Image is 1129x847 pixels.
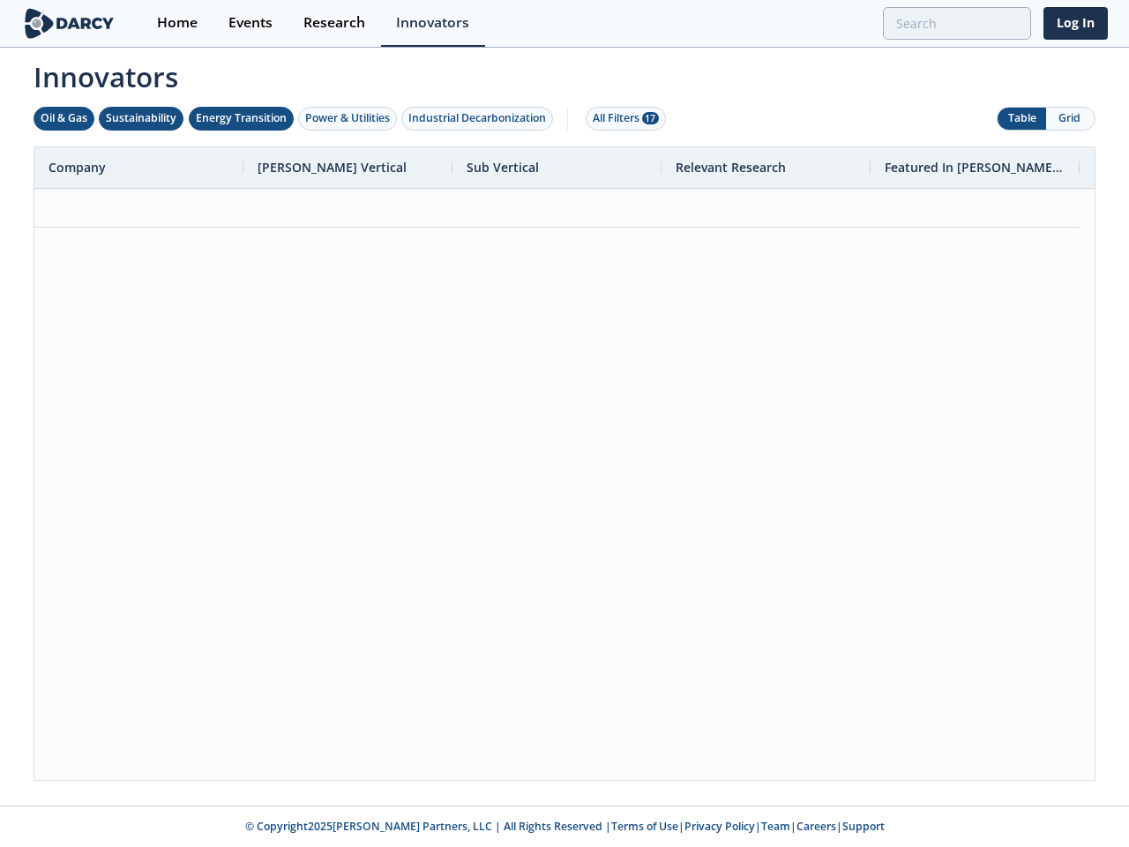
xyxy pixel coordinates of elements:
[593,110,659,126] div: All Filters
[998,108,1046,130] button: Table
[303,16,365,30] div: Research
[99,107,183,131] button: Sustainability
[842,819,885,834] a: Support
[258,159,407,176] span: [PERSON_NAME] Vertical
[467,159,539,176] span: Sub Vertical
[883,7,1031,40] input: Advanced Search
[408,110,546,126] div: Industrial Decarbonization
[396,16,469,30] div: Innovators
[34,107,94,131] button: Oil & Gas
[157,16,198,30] div: Home
[41,110,87,126] div: Oil & Gas
[25,819,1104,835] p: © Copyright 2025 [PERSON_NAME] Partners, LLC | All Rights Reserved | | | | |
[1043,7,1108,40] a: Log In
[298,107,397,131] button: Power & Utilities
[761,819,790,834] a: Team
[21,8,117,39] img: logo-wide.svg
[106,110,176,126] div: Sustainability
[642,112,659,124] span: 17
[401,107,553,131] button: Industrial Decarbonization
[49,159,106,176] span: Company
[684,819,755,834] a: Privacy Policy
[796,819,836,834] a: Careers
[305,110,390,126] div: Power & Utilities
[228,16,273,30] div: Events
[189,107,294,131] button: Energy Transition
[885,159,1065,176] span: Featured In [PERSON_NAME] Live
[586,107,666,131] button: All Filters 17
[21,49,1108,97] span: Innovators
[611,819,678,834] a: Terms of Use
[196,110,287,126] div: Energy Transition
[676,159,786,176] span: Relevant Research
[1046,108,1095,130] button: Grid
